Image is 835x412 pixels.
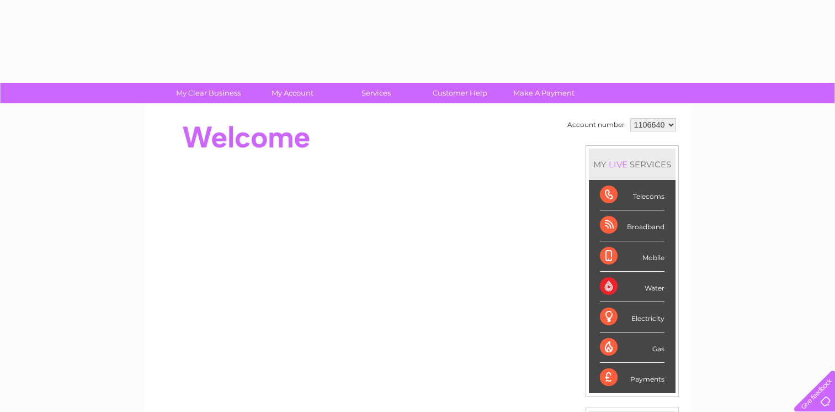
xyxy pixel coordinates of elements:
a: Customer Help [414,83,506,103]
div: Gas [600,332,664,363]
a: Services [331,83,422,103]
a: Make A Payment [498,83,589,103]
div: Water [600,272,664,302]
div: LIVE [607,159,630,170]
div: Telecoms [600,180,664,210]
div: Electricity [600,302,664,332]
div: MY SERVICES [589,149,676,180]
a: My Account [247,83,338,103]
div: Broadband [600,210,664,241]
div: Payments [600,363,664,393]
td: Account number [565,115,627,134]
a: My Clear Business [163,83,254,103]
div: Mobile [600,241,664,272]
